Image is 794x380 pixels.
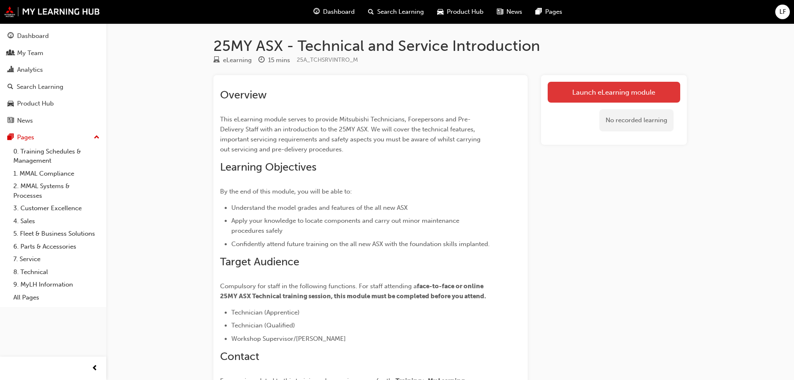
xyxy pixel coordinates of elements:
div: Analytics [17,65,43,75]
span: Learning resource code [297,56,358,63]
span: Technician (Apprentice) [231,309,300,316]
div: My Team [17,48,43,58]
span: Pages [545,7,562,17]
div: Search Learning [17,82,63,92]
span: Apply your knowledge to locate components and carry out minor maintenance procedures safely [231,217,461,234]
span: Product Hub [447,7,483,17]
a: car-iconProduct Hub [431,3,490,20]
span: people-icon [8,50,14,57]
span: car-icon [437,7,443,17]
a: 4. Sales [10,215,103,228]
a: 9. MyLH Information [10,278,103,291]
button: Pages [3,130,103,145]
a: 1. MMAL Compliance [10,167,103,180]
a: 8. Technical [10,266,103,279]
span: guage-icon [8,33,14,40]
span: Understand the model grades and features of the all new ASX [231,204,408,211]
span: Learning Objectives [220,161,316,174]
img: mmal [4,6,100,17]
a: 2. MMAL Systems & Processes [10,180,103,202]
span: Confidently attend future training on the all new ASX with the foundation skills implanted. [231,240,490,248]
div: Product Hub [17,99,54,108]
span: news-icon [8,117,14,125]
a: news-iconNews [490,3,529,20]
span: News [506,7,522,17]
span: news-icon [497,7,503,17]
span: Search Learning [377,7,424,17]
div: Pages [17,133,34,142]
span: pages-icon [8,134,14,141]
a: Dashboard [3,28,103,44]
a: search-iconSearch Learning [361,3,431,20]
a: My Team [3,45,103,61]
span: Target Audience [220,255,299,268]
div: News [17,116,33,126]
div: Duration [258,55,290,65]
span: Workshop Supervisor/[PERSON_NAME] [231,335,346,342]
div: 15 mins [268,55,290,65]
span: Dashboard [323,7,355,17]
span: prev-icon [92,363,98,374]
a: pages-iconPages [529,3,569,20]
span: pages-icon [536,7,542,17]
span: LF [779,7,786,17]
span: By the end of this module, you will be able to: [220,188,352,195]
a: 6. Parts & Accessories [10,240,103,253]
a: 0. Training Schedules & Management [10,145,103,167]
span: search-icon [8,83,13,91]
a: Search Learning [3,79,103,95]
button: LF [775,5,790,19]
div: Dashboard [17,31,49,41]
a: All Pages [10,291,103,304]
a: Launch eLearning module [548,82,680,103]
span: guage-icon [313,7,320,17]
a: 5. Fleet & Business Solutions [10,227,103,240]
span: learningResourceType_ELEARNING-icon [213,57,220,64]
div: Type [213,55,252,65]
div: No recorded learning [599,109,674,131]
div: eLearning [223,55,252,65]
a: guage-iconDashboard [307,3,361,20]
span: up-icon [94,132,100,143]
a: 3. Customer Excellence [10,202,103,215]
span: Overview [220,88,267,101]
span: Contact [220,350,259,363]
button: DashboardMy TeamAnalyticsSearch LearningProduct HubNews [3,27,103,130]
span: Technician (Qualified) [231,322,295,329]
span: Compulsory for staff in the following functions. For staff attending a [220,282,417,290]
span: search-icon [368,7,374,17]
span: car-icon [8,100,14,108]
a: News [3,113,103,128]
span: face-to-face or online 25MY ASX Technical training session, this module must be completed before ... [220,282,486,300]
h1: 25MY ASX - Technical and Service Introduction [213,37,687,55]
a: 7. Service [10,253,103,266]
span: This eLearning module serves to provide Mitsubishi Technicians, Forepersons and Pre-Delivery Staf... [220,116,482,153]
span: clock-icon [258,57,265,64]
a: Analytics [3,62,103,78]
span: chart-icon [8,66,14,74]
a: Product Hub [3,96,103,111]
